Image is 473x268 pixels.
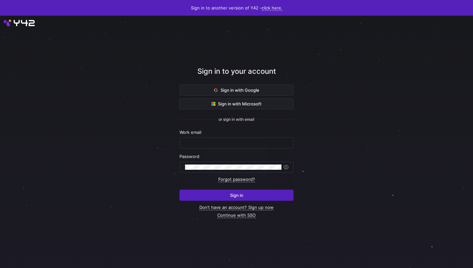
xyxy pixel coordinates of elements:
[179,190,294,201] button: Sign in
[199,205,274,210] a: Don’t have an account? Sign up now
[179,66,294,85] div: Sign in to your account
[219,117,254,122] span: or sign in with email
[179,85,294,96] button: Sign in with Google
[214,87,259,93] span: Sign in with Google
[230,193,243,198] span: Sign in
[179,130,201,135] span: Work email
[262,5,282,11] a: click here.
[218,177,255,182] a: Forgot password?
[211,101,262,106] span: Sign in with Microsoft
[179,154,199,159] span: Password
[179,98,294,109] button: Sign in with Microsoft
[217,213,256,218] a: Continue with SSO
